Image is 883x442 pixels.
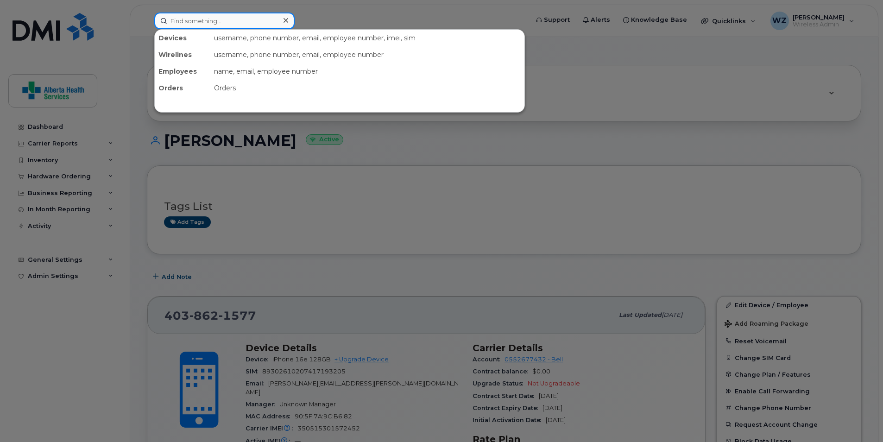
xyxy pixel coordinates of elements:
div: Orders [155,80,210,96]
div: Employees [155,63,210,80]
div: name, email, employee number [210,63,524,80]
div: Devices [155,30,210,46]
div: username, phone number, email, employee number [210,46,524,63]
div: username, phone number, email, employee number, imei, sim [210,30,524,46]
div: Wirelines [155,46,210,63]
div: Orders [210,80,524,96]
